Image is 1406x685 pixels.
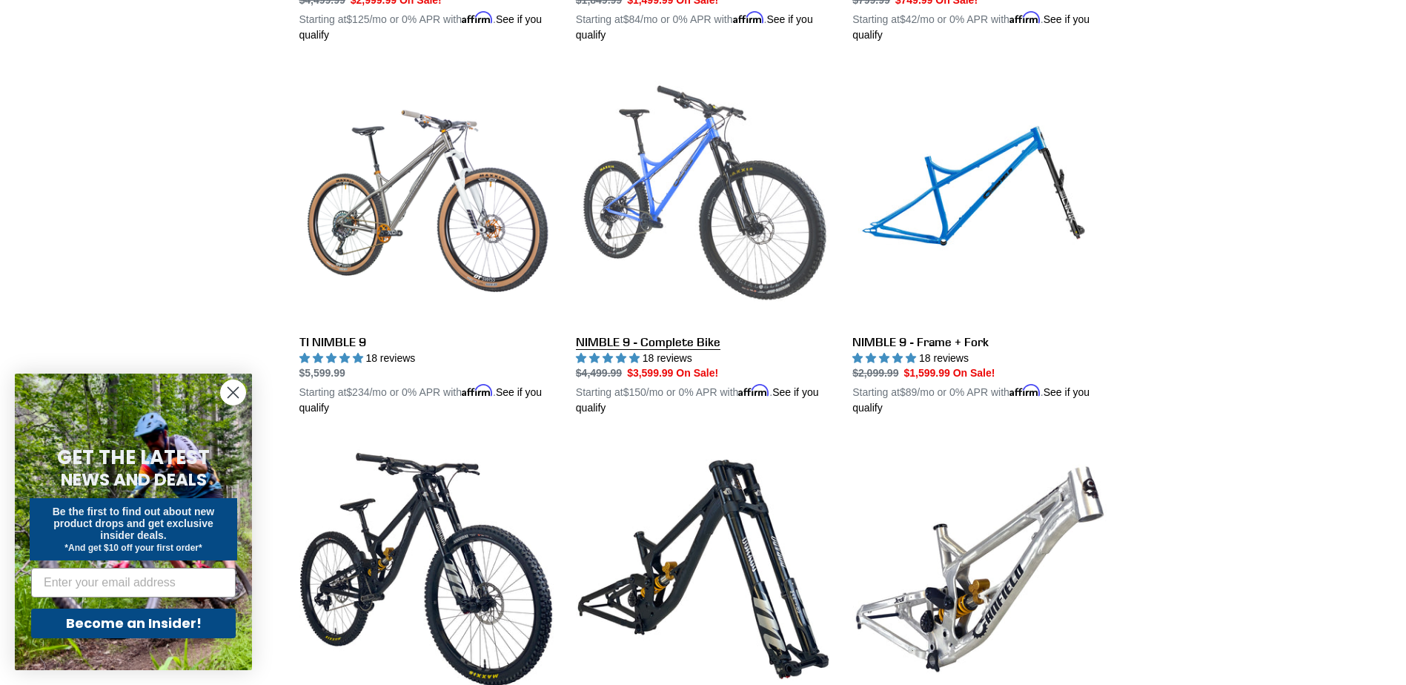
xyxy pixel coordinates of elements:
span: GET THE LATEST [57,444,210,471]
input: Enter your email address [31,568,236,598]
button: Close dialog [220,380,246,406]
button: Become an Insider! [31,609,236,638]
span: *And get $10 off your first order* [64,543,202,553]
span: NEWS AND DEALS [61,468,207,492]
span: Be the first to find out about new product drops and get exclusive insider deals. [53,506,215,541]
